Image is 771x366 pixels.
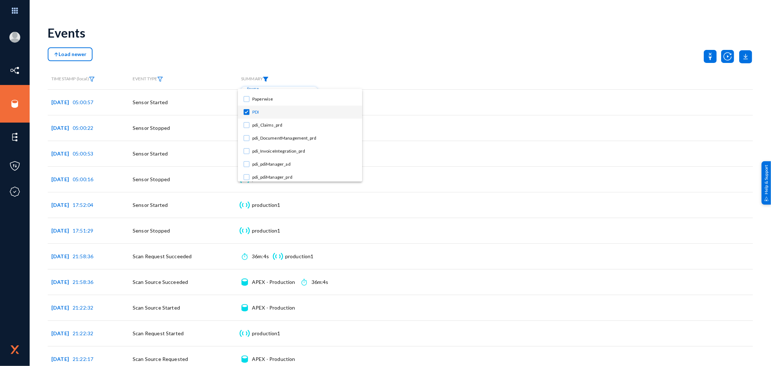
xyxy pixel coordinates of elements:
span: pdi_InvoiceIntegration_prd [252,145,356,158]
span: pdi_Claims_prd [252,119,356,132]
span: pdi_DocumentManagement_prd [252,132,356,145]
span: pdi_pdiManager_prd [252,171,356,184]
span: Paperwise [252,93,356,106]
span: PDI [252,106,356,119]
span: pdi_pdiManager_ad [252,158,356,171]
